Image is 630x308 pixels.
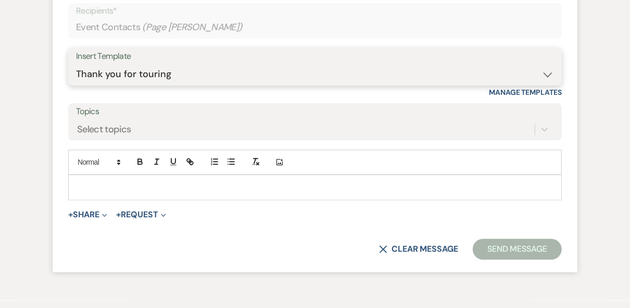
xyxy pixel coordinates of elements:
[473,239,562,260] button: Send Message
[117,211,166,219] button: Request
[76,17,554,38] div: Event Contacts
[142,20,243,34] span: ( Page [PERSON_NAME] )
[379,245,458,253] button: Clear message
[76,104,554,119] label: Topics
[68,211,73,219] span: +
[76,49,554,64] div: Insert Template
[77,122,131,137] div: Select topics
[68,211,107,219] button: Share
[76,4,554,18] p: Recipients*
[117,211,121,219] span: +
[489,88,562,97] a: Manage Templates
